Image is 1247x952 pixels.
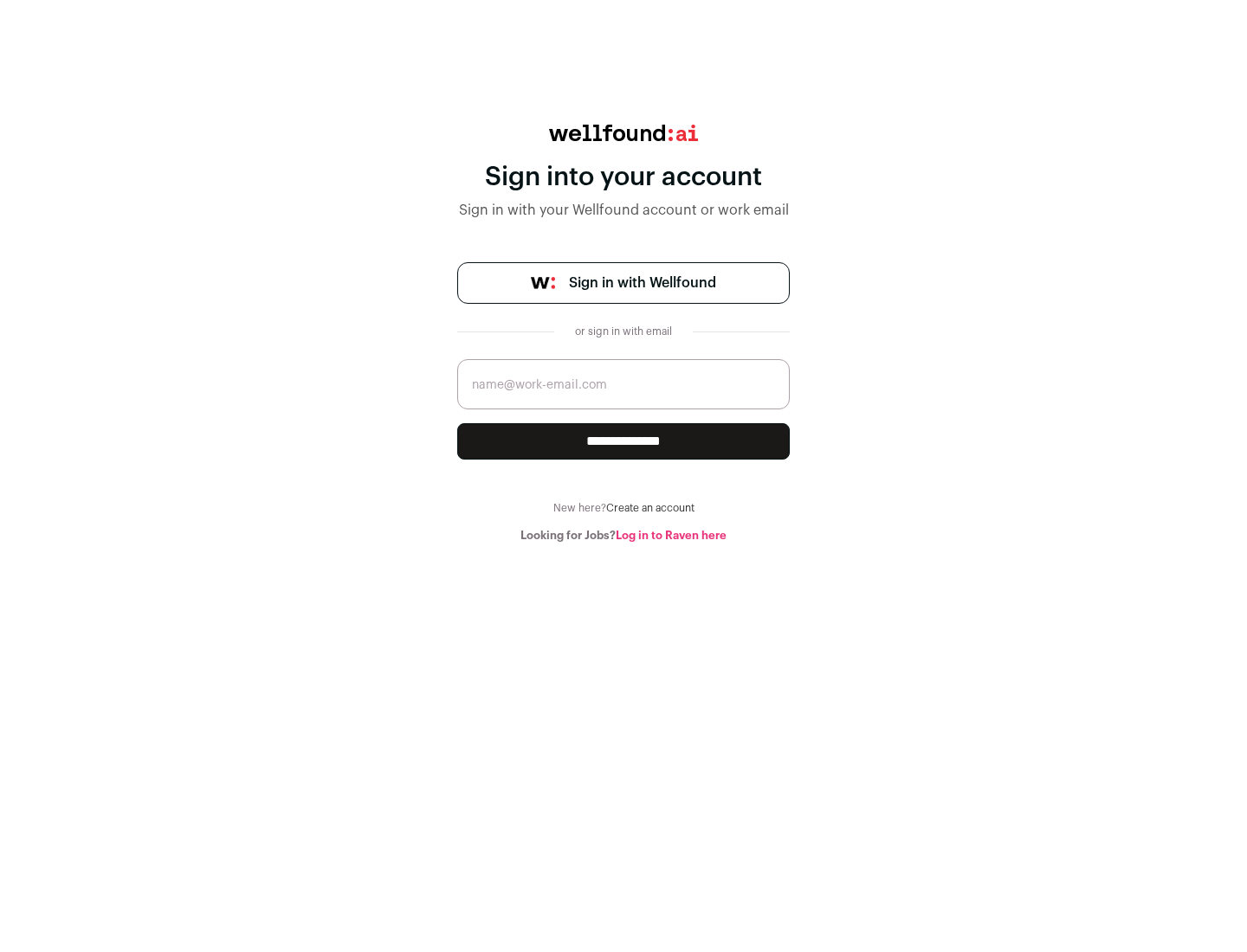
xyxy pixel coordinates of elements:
[549,125,698,141] img: wellfound:ai
[457,501,790,515] div: New here?
[616,530,727,541] a: Log in to Raven here
[457,529,790,543] div: Looking for Jobs?
[457,262,790,304] a: Sign in with Wellfound
[569,273,716,293] span: Sign in with Wellfound
[568,325,679,338] div: or sign in with email
[606,503,695,513] a: Create an account
[457,359,790,409] input: name@work-email.com
[457,200,790,221] div: Sign in with your Wellfound account or work email
[457,162,790,193] div: Sign into your account
[531,277,555,289] img: wellfound-symbol-flush-black-fb3c872781a75f747ccb3a119075da62bfe97bd399995f84a933054e44a575c4.png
